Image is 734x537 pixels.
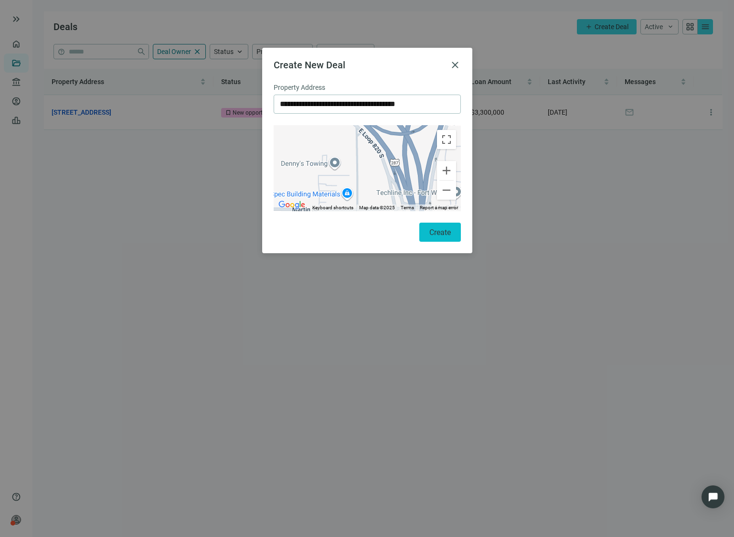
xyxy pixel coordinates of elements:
span: Create [429,228,451,237]
button: Create [419,223,461,242]
button: close [449,59,461,71]
span: Map data ©2025 [359,205,395,210]
img: Google [276,199,308,211]
button: Toggle fullscreen view [437,130,456,149]
button: Zoom in [437,161,456,180]
div: Open Intercom Messenger [702,485,724,508]
button: Zoom out [437,181,456,200]
span: Create New Deal [274,59,345,71]
button: Keyboard shortcuts [312,204,353,211]
span: Property Address [274,82,325,93]
a: Report a map error [420,205,458,210]
a: Terms (opens in new tab) [401,205,414,210]
a: Open this area in Google Maps (opens a new window) [276,199,308,211]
